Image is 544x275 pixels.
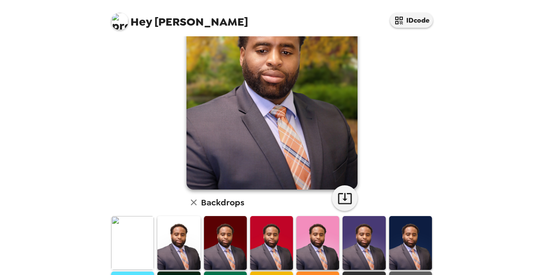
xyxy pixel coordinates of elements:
img: Original [111,216,154,269]
button: IDcode [390,13,433,28]
span: [PERSON_NAME] [111,9,248,28]
h6: Backdrops [201,196,244,209]
img: profile pic [111,13,128,30]
span: Hey [130,14,152,29]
